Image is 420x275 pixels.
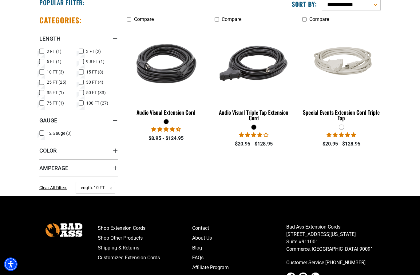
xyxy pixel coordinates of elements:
[39,117,57,124] span: Gauge
[222,16,241,22] span: Compare
[127,25,205,119] a: black Audio Visual Extension Cord
[302,25,381,124] a: white Special Events Extension Cord Triple Tap
[46,223,82,237] img: Bad Ass Extension Cords
[98,253,192,263] a: Customized Extension Cords
[76,182,115,194] span: Length: 10 FT
[302,140,381,148] div: $20.95 - $128.95
[215,25,293,124] a: black Audio Visual Triple Tap Extension Cord
[86,101,108,105] span: 100 FT (27)
[39,30,118,47] summary: Length
[39,142,118,159] summary: Color
[39,159,118,177] summary: Amperage
[215,140,293,148] div: $20.95 - $128.95
[127,110,205,115] div: Audio Visual Extension Cord
[47,70,64,74] span: 10 FT (3)
[86,80,103,84] span: 30 FT (4)
[39,185,70,191] a: Clear All Filters
[4,257,18,271] div: Accessibility Menu
[47,80,66,84] span: 25 FT (25)
[127,135,205,142] div: $8.95 - $124.95
[128,28,205,99] img: black
[192,253,287,263] a: FAQs
[98,243,192,253] a: Shipping & Returns
[151,126,181,132] span: 4.73 stars
[215,28,292,99] img: black
[39,147,57,154] span: Color
[302,110,381,121] div: Special Events Extension Cord Triple Tap
[39,15,82,25] h2: Categories:
[192,223,287,233] a: Contact
[215,110,293,121] div: Audio Visual Triple Tap Extension Cord
[47,131,72,135] span: 12 Gauge (3)
[192,243,287,253] a: Blog
[86,70,103,74] span: 15 FT (8)
[327,132,356,138] span: 5.00 stars
[47,90,64,95] span: 35 FT (1)
[134,16,154,22] span: Compare
[98,233,192,243] a: Shop Other Products
[192,233,287,243] a: About Us
[39,112,118,129] summary: Gauge
[86,90,106,95] span: 50 FT (33)
[86,49,101,54] span: 3 FT (2)
[39,185,67,190] span: Clear All Filters
[98,223,192,233] a: Shop Extension Cords
[286,223,381,253] p: Bad Ass Extension Cords [STREET_ADDRESS][US_STATE] Suite #911001 Commerce, [GEOGRAPHIC_DATA] 90091
[47,59,61,64] span: 5 FT (1)
[39,35,61,42] span: Length
[47,49,61,54] span: 2 FT (1)
[76,185,115,190] a: Length: 10 FT
[303,40,380,87] img: white
[286,258,381,268] a: call 833-674-1699
[309,16,329,22] span: Compare
[86,59,105,64] span: 9.8 FT (1)
[192,263,287,273] a: Affiliate Program
[39,165,68,172] span: Amperage
[239,132,268,138] span: 3.75 stars
[47,101,64,105] span: 75 FT (1)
